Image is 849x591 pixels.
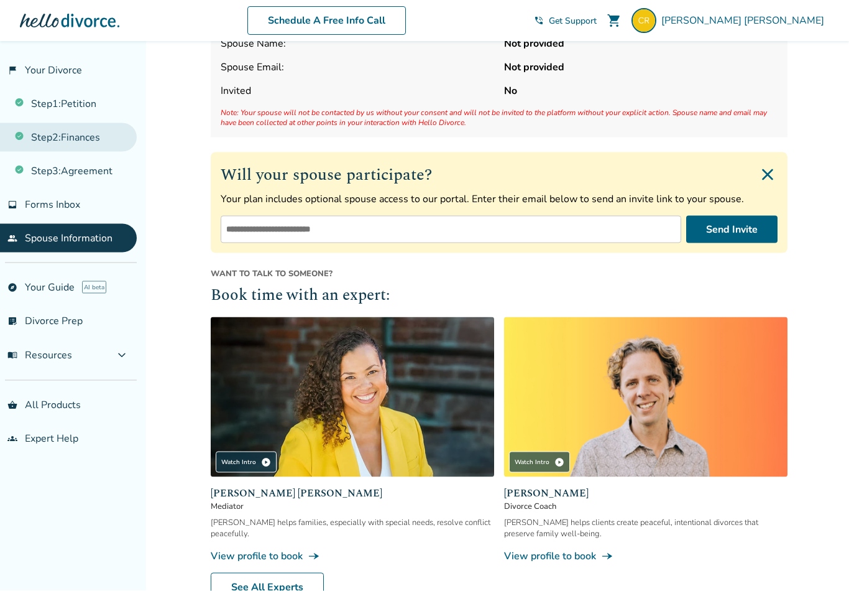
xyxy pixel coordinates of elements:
[534,15,597,27] a: phone_in_talkGet Support
[7,434,17,444] span: groups
[211,501,494,512] span: Mediator
[504,517,787,539] div: [PERSON_NAME] helps clients create peaceful, intentional divorces that preserve family well-being.
[7,233,17,243] span: people
[504,486,787,501] span: [PERSON_NAME]
[504,84,778,98] strong: No
[221,60,494,74] span: Spouse Email:
[504,317,787,477] img: James Traub
[7,282,17,292] span: explore
[221,162,778,187] h2: Will your spouse participate?
[211,517,494,539] div: [PERSON_NAME] helps families, especially with special needs, resolve conflict peacefully.
[504,501,787,512] span: Divorce Coach
[549,15,597,27] span: Get Support
[7,400,17,410] span: shopping_basket
[211,486,494,501] span: [PERSON_NAME] [PERSON_NAME]
[504,60,778,74] strong: Not provided
[308,550,320,562] span: line_end_arrow_notch
[216,452,277,473] div: Watch Intro
[221,84,494,98] span: Invited
[211,284,787,308] h2: Book time with an expert:
[211,268,787,279] span: Want to talk to someone?
[221,108,778,128] span: Note: Your spouse will not be contacted by us without your consent and will not be invited to the...
[211,549,494,563] a: View profile to bookline_end_arrow_notch
[25,198,80,212] span: Forms Inbox
[114,348,129,363] span: expand_more
[7,65,17,75] span: flag_2
[661,14,829,27] span: [PERSON_NAME] [PERSON_NAME]
[7,348,72,362] span: Resources
[7,316,17,326] span: list_alt_check
[787,531,849,591] iframe: Chat Widget
[221,192,778,206] p: Your plan includes optional spouse access to our portal. Enter their email below to send an invit...
[631,8,656,33] img: crdesignhomedecor@gmail.com
[7,350,17,360] span: menu_book
[686,216,778,243] button: Send Invite
[534,16,544,26] span: phone_in_talk
[211,317,494,477] img: Claudia Brown Coulter
[758,165,778,185] img: Close invite form
[601,550,613,562] span: line_end_arrow_notch
[504,549,787,563] a: View profile to bookline_end_arrow_notch
[554,457,564,467] span: play_circle
[7,200,17,210] span: inbox
[247,6,406,35] a: Schedule A Free Info Call
[82,281,106,294] span: AI beta
[261,457,271,467] span: play_circle
[509,452,570,473] div: Watch Intro
[607,13,622,28] span: shopping_cart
